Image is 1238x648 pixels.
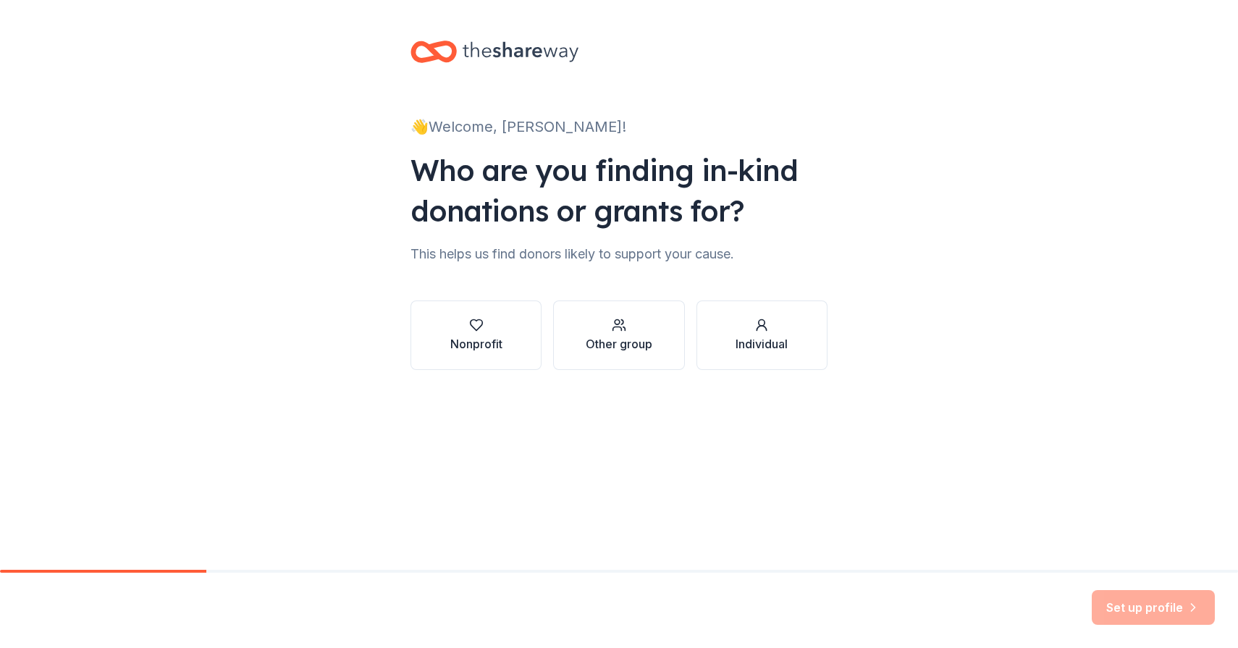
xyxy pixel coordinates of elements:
div: Who are you finding in-kind donations or grants for? [410,150,828,231]
button: Individual [696,300,828,370]
div: This helps us find donors likely to support your cause. [410,243,828,266]
button: Nonprofit [410,300,542,370]
button: Other group [553,300,684,370]
div: 👋 Welcome, [PERSON_NAME]! [410,115,828,138]
div: Other group [586,335,652,353]
div: Individual [736,335,788,353]
div: Nonprofit [450,335,502,353]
